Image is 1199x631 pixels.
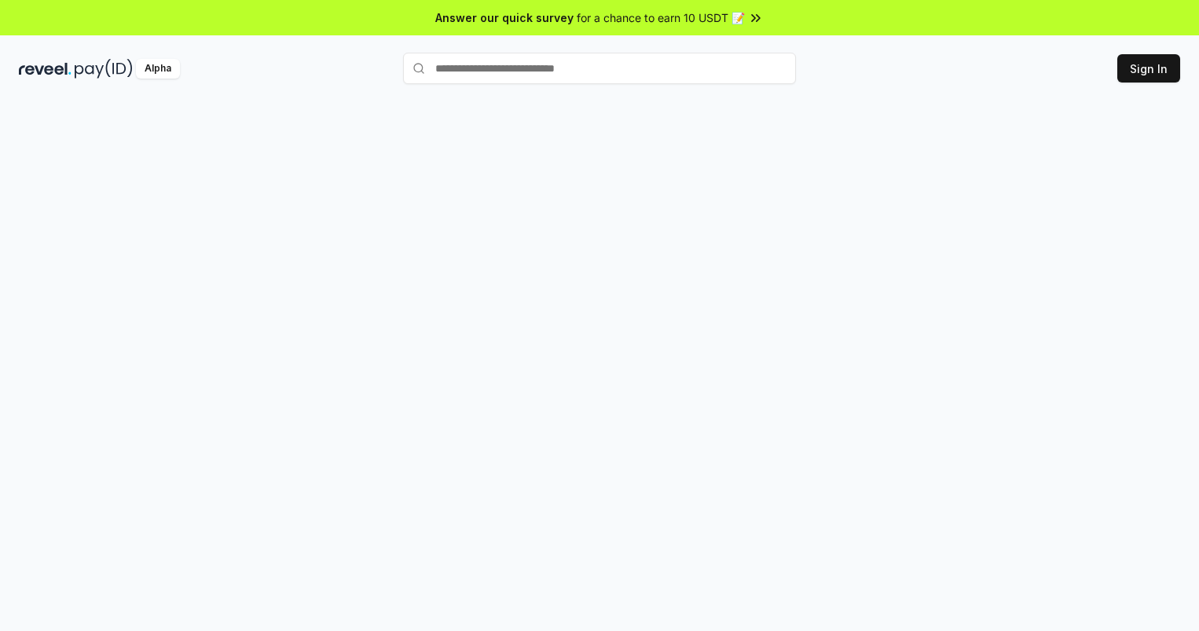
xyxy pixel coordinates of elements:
span: for a chance to earn 10 USDT 📝 [577,9,745,26]
span: Answer our quick survey [435,9,574,26]
img: pay_id [75,59,133,79]
div: Alpha [136,59,180,79]
button: Sign In [1117,54,1180,83]
img: reveel_dark [19,59,71,79]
